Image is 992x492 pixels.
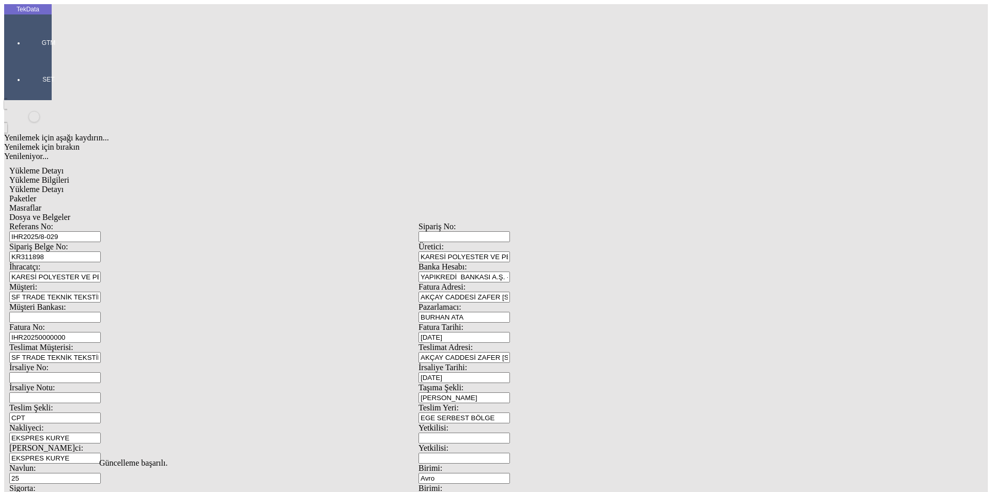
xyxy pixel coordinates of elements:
[9,323,45,331] span: Fatura No:
[9,282,37,291] span: Müşteri:
[4,152,833,161] div: Yenileniyor...
[419,242,444,251] span: Üretici:
[419,423,448,432] span: Yetkilisi:
[9,363,49,372] span: İrsaliye No:
[9,443,83,452] span: [PERSON_NAME]ci:
[9,166,64,175] span: Yükleme Detayı
[419,262,467,271] span: Banka Hesabı:
[9,185,64,194] span: Yükleme Detayı
[9,194,36,203] span: Paketler
[4,142,833,152] div: Yenilemek için bırakın
[9,242,68,251] span: Sipariş Belge No:
[9,343,73,352] span: Teslimat Müşterisi:
[9,213,70,221] span: Dosya ve Belgeler
[4,133,833,142] div: Yenilemek için aşağı kaydırın...
[9,403,53,412] span: Teslim Şekli:
[9,262,40,271] span: İhracatçı:
[419,464,442,472] span: Birimi:
[99,458,893,468] div: Güncelleme başarılı.
[9,203,41,212] span: Masraflar
[33,39,64,47] span: GTM
[419,303,461,311] span: Pazarlamacı:
[9,423,44,432] span: Nakliyeci:
[419,443,448,452] span: Yetkilisi:
[9,176,69,184] span: Yükleme Bilgileri
[9,303,66,311] span: Müşteri Bankası:
[419,403,459,412] span: Teslim Yeri:
[419,383,463,392] span: Taşıma Şekli:
[419,222,456,231] span: Sipariş No:
[9,222,53,231] span: Referans No:
[419,363,467,372] span: İrsaliye Tarihi:
[9,383,55,392] span: İrsaliye Notu:
[9,464,36,472] span: Navlun:
[419,343,473,352] span: Teslimat Adresi:
[419,323,463,331] span: Fatura Tarihi:
[33,75,64,84] span: SET
[4,5,52,13] div: TekData
[419,282,466,291] span: Fatura Adresi:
